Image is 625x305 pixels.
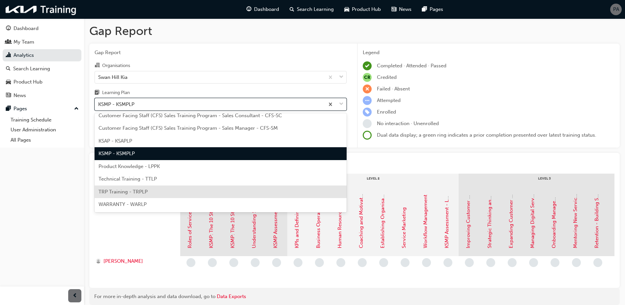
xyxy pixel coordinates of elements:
button: DashboardMy TeamAnalyticsSearch LearningProduct HubNews [3,21,81,103]
span: learningRecordVerb_NONE-icon [486,258,495,267]
span: learningRecordVerb_NONE-icon [336,258,345,267]
span: Credited [377,74,397,80]
a: Mentoring New Service Advisors [572,174,578,248]
span: learningRecordVerb_NONE-icon [551,258,559,267]
a: news-iconNews [386,3,417,16]
a: Onboarding Management [551,189,557,248]
span: learningRecordVerb_NONE-icon [379,258,388,267]
span: KSMP - KSMPLP [99,151,135,156]
span: Search Learning [297,6,334,13]
a: KPIs and Defining Goals [294,194,300,248]
span: car-icon [6,79,11,85]
span: learningRecordVerb_COMPLETE-icon [363,61,372,70]
span: learningRecordVerb_NONE-icon [229,258,238,267]
span: people-icon [6,39,11,45]
button: PA [610,4,622,15]
span: No interaction · Unenrolled [377,120,439,126]
a: Business Operation Plan [315,192,321,248]
span: Product Knowledge - LPPK [99,163,160,169]
div: Organisations [102,62,130,69]
span: learningRecordVerb_NONE-icon [294,258,302,267]
a: Retention - Building Strategies [594,178,600,248]
span: chart-icon [6,52,11,58]
a: Service Marketing [401,207,407,248]
div: Search Learning [13,65,50,73]
div: Level 2 [287,174,459,190]
span: WARRANTY - WARLP [99,201,147,207]
span: Completed · Attended · Passed [377,63,446,69]
a: Roles of Service Manager [187,190,193,248]
span: learningRecordVerb_NONE-icon [508,258,517,267]
span: [PERSON_NAME] [103,257,143,265]
span: Technical Training - TTLP [99,176,157,182]
img: kia-training [3,3,79,16]
a: pages-iconPages [417,3,448,16]
a: Improving Customer Management [465,169,471,248]
a: Coaching and Motivation for Empowerment [358,147,364,248]
a: Search Learning [3,63,81,75]
span: learningRecordVerb_NONE-icon [358,258,367,267]
a: Training Schedule [8,115,81,125]
div: Swan Hill Kia [98,73,128,81]
span: News [399,6,412,13]
span: TRP Training - TRPLP [99,189,148,195]
button: Pages [3,103,81,115]
div: For more in-depth analysis and data download, go to [94,293,615,300]
span: null-icon [363,73,372,82]
span: Customer Facing Staff (CFS) Sales Training Program - Sales Manager - CFS-SM [99,125,278,131]
span: learningRecordVerb_NONE-icon [593,258,602,267]
span: car-icon [344,5,349,14]
a: guage-iconDashboard [241,3,284,16]
a: Workflow Management [422,195,428,248]
a: User Administration [8,125,81,135]
span: learningRecordVerb_NONE-icon [529,258,538,267]
div: My Team [14,38,34,46]
span: pages-icon [6,106,11,112]
h1: Gap Report [89,24,620,38]
span: learningRecordVerb_NONE-icon [186,258,195,267]
a: Analytics [3,49,81,61]
a: News [3,89,81,102]
span: Customer Facing Staff (CFS) Sales Training Program - Sales Consultant - CFS-SC [99,113,282,119]
span: learningRecordVerb_NONE-icon [443,258,452,267]
span: learningplan-icon [95,90,99,96]
div: Legend [363,49,614,56]
a: Managing Digital Service Tools [529,178,535,248]
span: Dashboard [254,6,279,13]
span: prev-icon [72,292,77,300]
span: learningRecordVerb_FAIL-icon [363,85,372,93]
a: My Team [3,36,81,48]
span: learningRecordVerb_ENROLL-icon [363,108,372,117]
span: learningRecordVerb_NONE-icon [315,258,324,267]
span: KSAP - KSAPLP [99,138,132,144]
span: Attempted [377,97,401,103]
span: Pages [430,6,443,13]
span: Dual data display; a green ring indicates a prior completion presented over latest training status. [377,132,596,138]
a: Product Hub [3,76,81,88]
span: news-icon [6,93,11,99]
span: search-icon [6,66,11,72]
span: learningRecordVerb_NONE-icon [572,258,581,267]
span: news-icon [391,5,396,14]
div: Dashboard [14,25,39,32]
span: guage-icon [6,26,11,32]
span: up-icon [74,105,79,113]
span: learningRecordVerb_NONE-icon [401,258,410,267]
a: Strategic Thinking and Decision-making [487,156,493,248]
span: Failed · Absent [377,86,410,92]
span: learningRecordVerb_NONE-icon [465,258,474,267]
span: guage-icon [246,5,251,14]
a: KSMP Assessment - Level 2 [444,186,450,248]
span: learningRecordVerb_NONE-icon [363,119,372,128]
span: pages-icon [422,5,427,14]
span: search-icon [290,5,294,14]
div: Product Hub [14,78,43,86]
div: News [14,92,26,99]
span: learningRecordVerb_NONE-icon [272,258,281,267]
span: Gap Report [95,49,347,56]
span: Enrolled [377,109,396,115]
a: [PERSON_NAME] [96,257,174,265]
span: organisation-icon [95,63,99,69]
